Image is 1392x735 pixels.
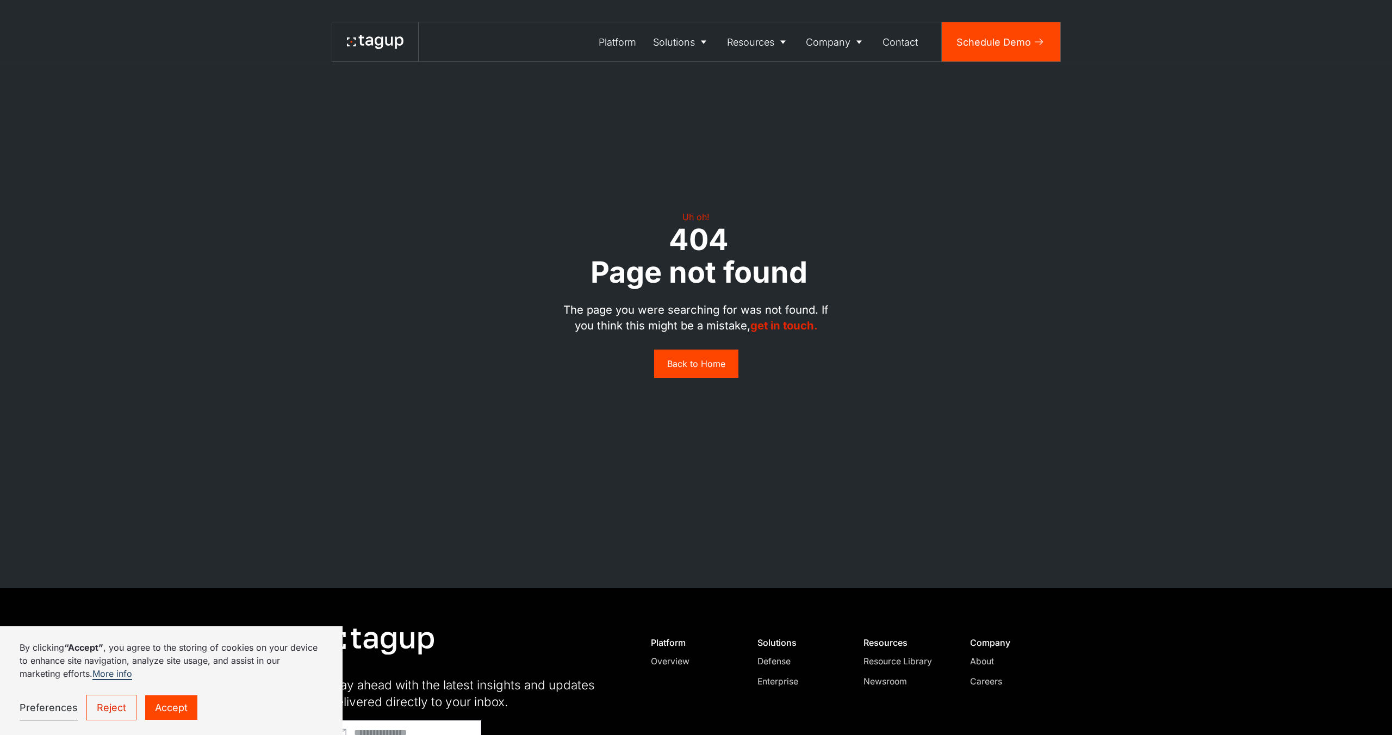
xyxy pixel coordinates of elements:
[590,22,645,61] a: Platform
[863,637,947,648] div: Resources
[682,210,710,223] h5: Uh oh!
[654,350,738,378] a: Back to Home
[942,22,1060,61] a: Schedule Demo
[757,637,841,648] div: Solutions
[329,676,623,711] div: Stay ahead with the latest insights and updates delivered directly to your inbox.
[874,22,927,61] a: Contact
[667,358,725,369] div: Back to Home
[86,695,136,720] a: Reject
[970,675,1053,688] a: Careers
[653,35,695,49] div: Solutions
[645,22,719,61] a: Solutions
[863,675,947,688] a: Newsroom
[20,695,78,720] a: Preferences
[92,668,132,680] a: More info
[20,641,323,680] p: By clicking , you agree to the storing of cookies on your device to enhance site navigation, anal...
[757,655,841,668] a: Defense
[651,655,734,668] a: Overview
[757,675,841,688] a: Enterprise
[558,302,834,350] div: The page you were searching for was not found. If you think this might be a mistake,
[64,642,103,653] strong: “Accept”
[956,35,1031,49] div: Schedule Demo
[798,22,874,61] a: Company
[591,223,807,289] h1: 404 Page not found
[750,319,818,332] a: get in touch.‍
[806,35,850,49] div: Company
[651,637,734,648] div: Platform
[718,22,798,61] a: Resources
[599,35,636,49] div: Platform
[145,695,197,720] a: Accept
[883,35,918,49] div: Contact
[863,655,947,668] a: Resource Library
[970,655,1053,668] a: About
[970,637,1053,648] div: Company
[727,35,774,49] div: Resources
